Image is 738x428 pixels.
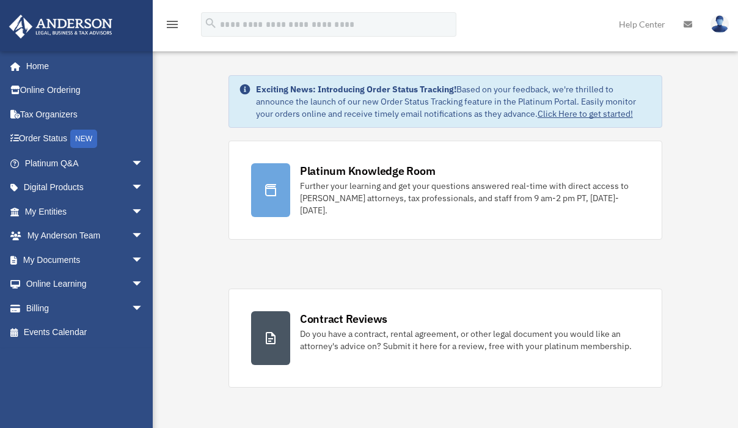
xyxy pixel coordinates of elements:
[131,224,156,249] span: arrow_drop_down
[9,127,162,152] a: Order StatusNEW
[9,248,162,272] a: My Documentsarrow_drop_down
[9,54,156,78] a: Home
[204,17,217,30] i: search
[711,15,729,33] img: User Pic
[9,272,162,297] a: Online Learningarrow_drop_down
[165,17,180,32] i: menu
[131,296,156,321] span: arrow_drop_down
[9,102,162,127] a: Tax Organizers
[300,180,640,216] div: Further your learning and get your questions answered real-time with direct access to [PERSON_NAM...
[131,272,156,297] span: arrow_drop_down
[9,78,162,103] a: Online Ordering
[9,320,162,345] a: Events Calendar
[5,15,116,39] img: Anderson Advisors Platinum Portal
[300,328,640,352] div: Do you have a contract, rental agreement, or other legal document you would like an attorney's ad...
[9,175,162,200] a: Digital Productsarrow_drop_down
[228,289,662,388] a: Contract Reviews Do you have a contract, rental agreement, or other legal document you would like...
[300,311,387,327] div: Contract Reviews
[9,199,162,224] a: My Entitiesarrow_drop_down
[131,151,156,176] span: arrow_drop_down
[131,199,156,224] span: arrow_drop_down
[131,248,156,273] span: arrow_drop_down
[300,163,436,179] div: Platinum Knowledge Room
[9,224,162,248] a: My Anderson Teamarrow_drop_down
[256,84,456,95] strong: Exciting News: Introducing Order Status Tracking!
[131,175,156,201] span: arrow_drop_down
[9,296,162,320] a: Billingarrow_drop_down
[9,151,162,175] a: Platinum Q&Aarrow_drop_down
[256,83,652,120] div: Based on your feedback, we're thrilled to announce the launch of our new Order Status Tracking fe...
[70,130,97,148] div: NEW
[165,21,180,32] a: menu
[228,141,662,240] a: Platinum Knowledge Room Further your learning and get your questions answered real-time with dire...
[538,108,633,119] a: Click Here to get started!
